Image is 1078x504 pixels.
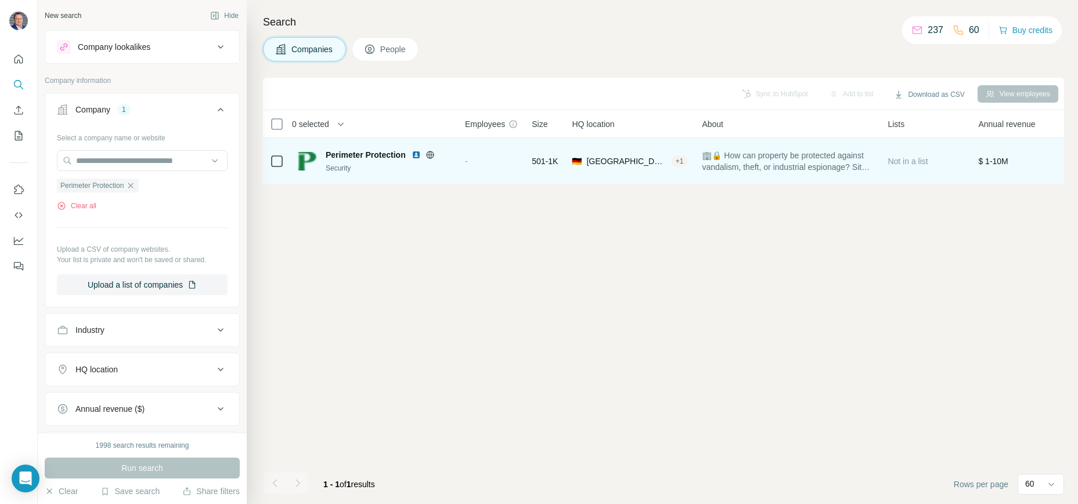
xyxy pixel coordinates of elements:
[532,155,558,167] span: 501-1K
[978,157,1008,166] span: $ 1-10M
[45,485,78,497] button: Clear
[75,324,104,336] div: Industry
[572,155,582,167] span: 🇩🇪
[100,485,160,497] button: Save search
[45,75,240,86] p: Company information
[202,7,247,24] button: Hide
[75,364,118,375] div: HQ location
[886,86,972,103] button: Download as CSV
[45,10,81,21] div: New search
[60,180,124,191] span: Perimeter Protection
[998,22,1052,38] button: Buy credits
[978,118,1035,130] span: Annual revenue
[9,230,28,251] button: Dashboard
[292,118,329,130] span: 0 selected
[298,152,316,171] img: Logo of Perimeter Protection
[117,104,131,115] div: 1
[45,96,239,128] button: Company1
[326,149,406,161] span: Perimeter Protection
[340,480,347,489] span: of
[380,43,407,55] span: People
[9,179,28,200] button: Use Surfe on LinkedIn
[9,125,28,146] button: My lists
[78,41,150,53] div: Company lookalikes
[326,163,451,173] div: Security
[57,274,228,295] button: Upload a list of companies
[323,480,375,489] span: results
[671,156,688,166] div: + 1
[969,23,979,37] p: 60
[9,205,28,226] button: Use Surfe API
[45,316,239,344] button: Industry
[9,100,28,121] button: Enrich CSV
[9,12,28,30] img: Avatar
[465,157,468,166] span: -
[57,201,96,211] button: Clear all
[9,74,28,95] button: Search
[347,480,351,489] span: 1
[532,118,547,130] span: Size
[928,23,943,37] p: 237
[57,244,228,255] p: Upload a CSV of company websites.
[96,440,189,451] div: 1998 search results remaining
[702,150,874,173] span: 🏢🔒 How can property be protected against vandalism, theft, or industrial espionage? Site protecti...
[182,485,240,497] button: Share filters
[57,255,228,265] p: Your list is private and won't be saved or shared.
[323,480,340,489] span: 1 - 1
[75,403,145,415] div: Annual revenue ($)
[45,356,239,383] button: HQ location
[9,256,28,277] button: Feedback
[586,155,666,167] span: [GEOGRAPHIC_DATA], [GEOGRAPHIC_DATA]
[57,128,228,143] div: Select a company name or website
[9,49,28,70] button: Quick start
[45,33,239,61] button: Company lookalikes
[291,43,334,55] span: Companies
[263,14,1064,30] h4: Search
[702,118,723,130] span: About
[45,395,239,423] button: Annual revenue ($)
[412,150,421,159] img: LinkedIn logo
[888,118,904,130] span: Lists
[954,478,1008,490] span: Rows per page
[465,118,505,130] span: Employees
[12,465,39,492] div: Open Intercom Messenger
[888,157,928,166] span: Not in a list
[1025,478,1034,490] p: 60
[75,104,110,115] div: Company
[572,118,614,130] span: HQ location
